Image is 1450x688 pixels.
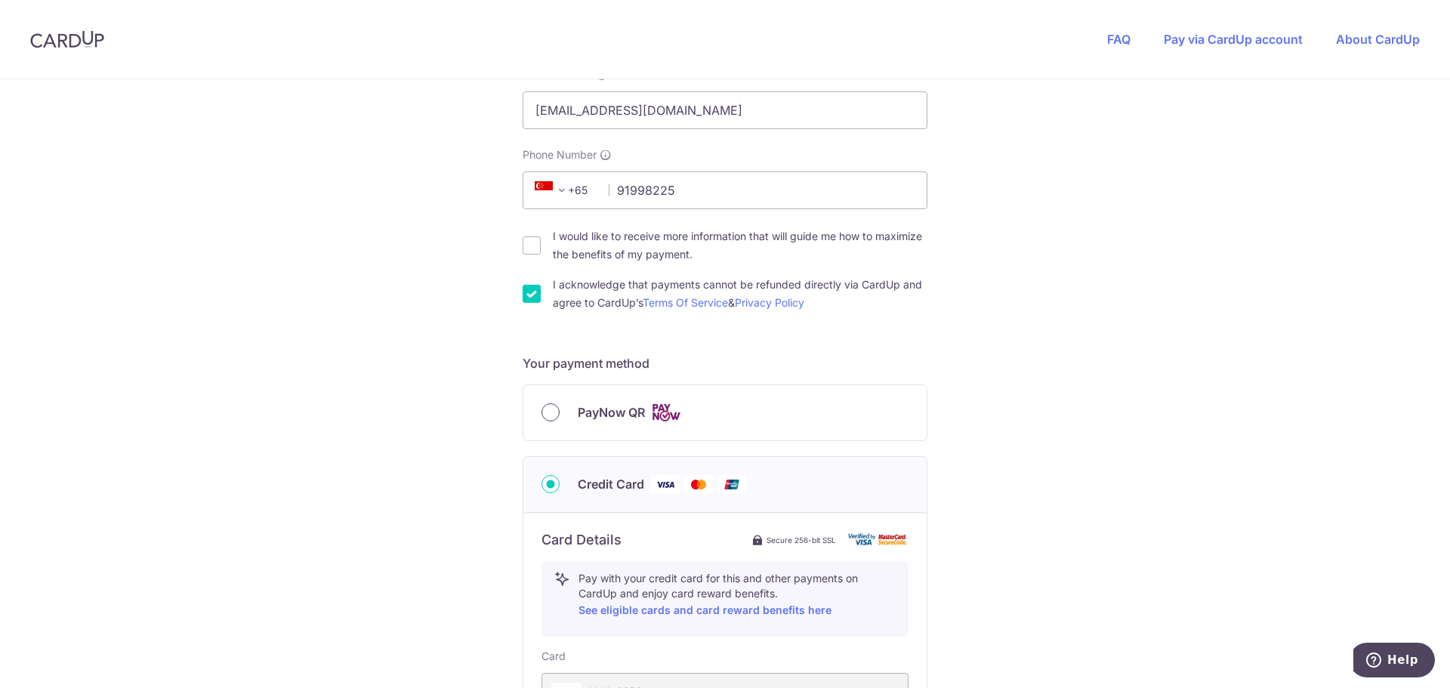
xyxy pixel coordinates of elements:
[735,296,804,309] a: Privacy Policy
[541,531,622,549] h6: Card Details
[578,571,896,619] p: Pay with your credit card for this and other payments on CardUp and enjoy card reward benefits.
[523,354,927,372] h5: Your payment method
[650,475,680,494] img: Visa
[541,403,909,422] div: PayNow QR Cards logo
[848,533,909,546] img: card secure
[767,534,836,546] span: Secure 256-bit SSL
[523,147,597,162] span: Phone Number
[1107,32,1131,47] a: FAQ
[553,276,927,312] label: I acknowledge that payments cannot be refunded directly via CardUp and agree to CardUp’s &
[578,603,831,616] a: See eligible cards and card reward benefits here
[541,475,909,494] div: Credit Card Visa Mastercard Union Pay
[578,475,644,493] span: Credit Card
[535,181,571,199] span: +65
[553,227,927,264] label: I would like to receive more information that will guide me how to maximize the benefits of my pa...
[1353,643,1435,680] iframe: Opens a widget where you can find more information
[530,181,598,199] span: +65
[643,296,728,309] a: Terms Of Service
[651,403,681,422] img: Cards logo
[1164,32,1303,47] a: Pay via CardUp account
[30,30,104,48] img: CardUp
[523,91,927,129] input: Email address
[1336,32,1420,47] a: About CardUp
[578,403,645,421] span: PayNow QR
[717,475,747,494] img: Union Pay
[541,649,566,664] label: Card
[683,475,714,494] img: Mastercard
